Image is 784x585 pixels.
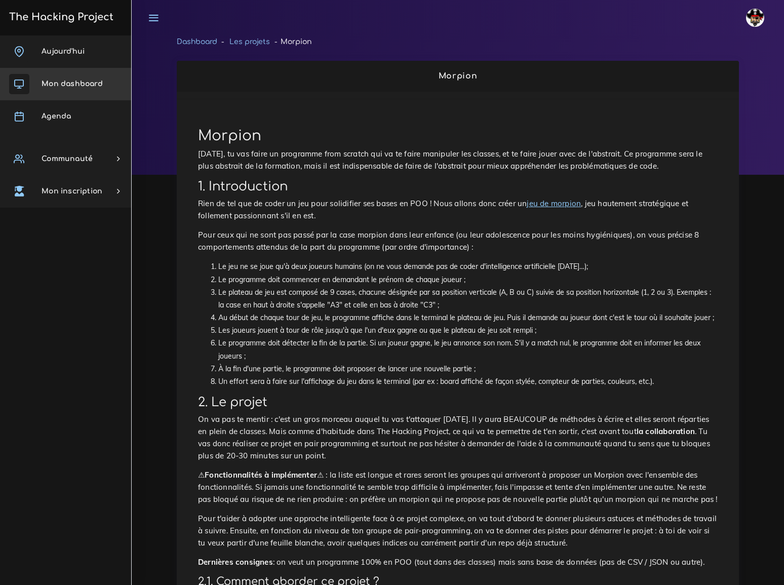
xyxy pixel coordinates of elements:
[198,148,718,172] p: [DATE], tu vas faire un programme from scratch qui va te faire manipuler les classes, et te faire...
[746,9,764,27] img: avatar
[205,470,317,480] strong: Fonctionnalités à implémenter
[229,38,270,46] a: Les projets
[218,274,718,286] li: Le programme doit commencer en demandant le prénom de chaque joueur ;
[218,260,718,273] li: Le jeu ne se joue qu'à deux joueurs humains (on ne vous demande pas de coder d'intelligence artif...
[218,311,718,324] li: Au début de chaque tour de jeu, le programme affiche dans le terminal le plateau de jeu. Puis il ...
[42,155,93,163] span: Communauté
[198,513,718,549] p: Pour t'aider à adopter une approche intelligente face à ce projet complexe, on va tout d'abord te...
[637,426,695,436] strong: la collaboration
[270,35,311,48] li: Morpion
[42,112,71,120] span: Agenda
[42,48,85,55] span: Aujourd'hui
[42,80,103,88] span: Mon dashboard
[198,229,718,253] p: Pour ceux qui ne sont pas passé par la case morpion dans leur enfance (ou leur adolescence pour l...
[218,286,718,311] li: Le plateau de jeu est composé de 9 cases, chacune désignée par sa position verticale (A, B ou C) ...
[218,363,718,375] li: À la fin d'une partie, le programme doit proposer de lancer une nouvelle partie ;
[198,413,718,462] p: On va pas te mentir : c'est un gros morceau auquel tu vas t'attaquer [DATE]. Il y aura BEAUCOUP d...
[527,199,581,208] a: jeu de morpion
[218,337,718,362] li: Le programme doit détecter la fin de la partie. Si un joueur gagne, le jeu annonce son nom. S'il ...
[198,557,273,567] strong: Dernières consignes
[177,38,217,46] a: Dashboard
[42,187,102,195] span: Mon inscription
[198,198,718,222] p: Rien de tel que de coder un jeu pour solidifier ses bases en POO ! Nous allons donc créer un , je...
[6,12,113,23] h3: The Hacking Project
[218,324,718,337] li: Les joueurs jouent à tour de rôle jusqu'à que l'un d'eux gagne ou que le plateau de jeu soit remp...
[198,128,718,145] h1: Morpion
[198,469,718,505] p: ⚠ ⚠ : la liste est longue et rares seront les groupes qui arriveront à proposer un Morpion avec l...
[198,395,718,410] h2: 2. Le projet
[218,375,718,388] li: Un effort sera à faire sur l'affichage du jeu dans le terminal (par ex : board affiché de façon s...
[198,556,718,568] p: : on veut un programme 100% en POO (tout dans des classes) mais sans base de données (pas de CSV ...
[187,71,728,81] h2: Morpion
[198,179,718,194] h2: 1. Introduction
